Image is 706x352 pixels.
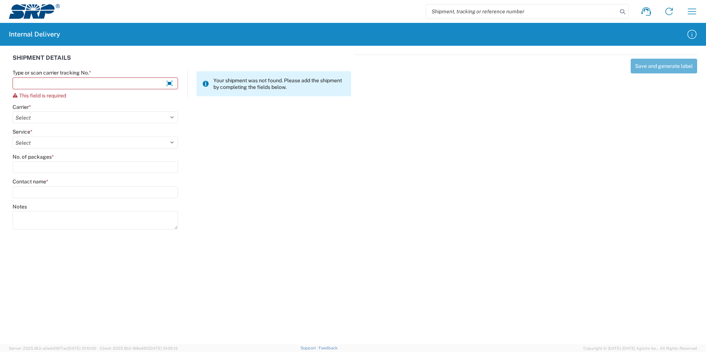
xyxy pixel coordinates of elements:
[9,346,96,351] span: Server: 2025.18.0-a0edd1917ac
[100,346,178,351] span: Client: 2025.18.0-198a450
[13,128,32,135] label: Service
[13,178,48,185] label: Contact name
[13,55,351,69] div: SHIPMENT DETAILS
[9,4,60,19] img: srp
[426,4,617,18] input: Shipment, tracking or reference number
[213,77,345,90] span: Your shipment was not found. Please add the shipment by completing the fields below.
[13,104,31,110] label: Carrier
[68,346,96,351] span: [DATE] 10:10:00
[319,346,337,350] a: Feedback
[13,153,54,160] label: No. of packages
[9,30,60,39] h2: Internal Delivery
[13,203,27,210] label: Notes
[19,93,66,99] span: This field is required
[301,346,319,350] a: Support
[149,346,178,351] span: [DATE] 10:06:13
[583,345,697,352] span: Copyright © [DATE]-[DATE] Agistix Inc., All Rights Reserved
[13,69,91,76] label: Type or scan carrier tracking No.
